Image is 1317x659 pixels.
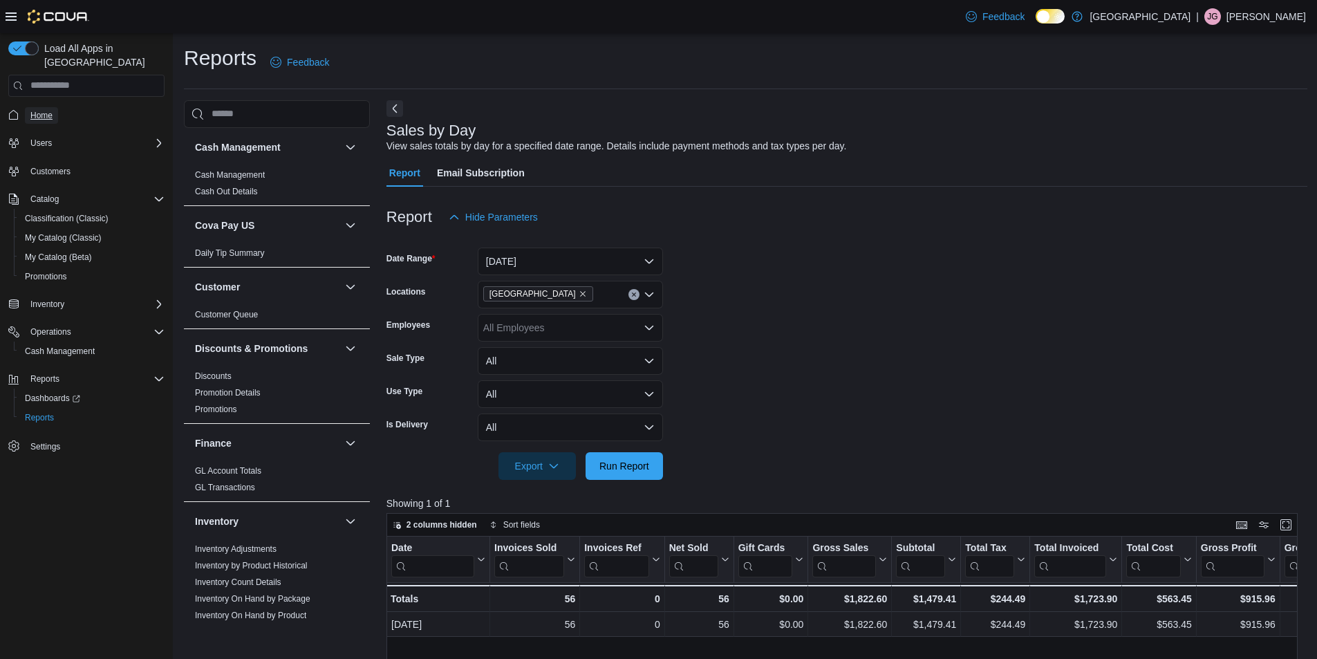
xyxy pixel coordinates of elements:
[195,170,265,180] a: Cash Management
[386,319,430,331] label: Employees
[498,452,576,480] button: Export
[644,289,655,300] button: Open list of options
[287,55,329,69] span: Feedback
[738,616,804,633] div: $0.00
[195,388,261,398] a: Promotion Details
[494,541,575,577] button: Invoices Sold
[965,541,1014,555] div: Total Tax
[1034,591,1117,607] div: $1,723.90
[195,593,310,604] span: Inventory On Hand by Package
[195,169,265,180] span: Cash Management
[195,371,232,382] span: Discounts
[584,616,660,633] div: 0
[478,248,663,275] button: [DATE]
[19,210,114,227] a: Classification (Classic)
[25,324,77,340] button: Operations
[25,324,165,340] span: Operations
[386,253,436,264] label: Date Range
[195,514,239,528] h3: Inventory
[195,466,261,476] a: GL Account Totals
[1255,517,1272,533] button: Display options
[738,541,792,555] div: Gift Cards
[584,591,660,607] div: 0
[195,405,237,414] a: Promotions
[25,191,165,207] span: Catalog
[25,252,92,263] span: My Catalog (Beta)
[669,616,729,633] div: 56
[812,591,887,607] div: $1,822.60
[494,591,575,607] div: 56
[584,541,660,577] button: Invoices Ref
[25,163,165,180] span: Customers
[195,140,339,154] button: Cash Management
[494,616,575,633] div: 56
[25,135,165,151] span: Users
[965,541,1014,577] div: Total Tax
[342,279,359,295] button: Customer
[1034,541,1117,577] button: Total Invoiced
[478,347,663,375] button: All
[14,389,170,408] a: Dashboards
[489,287,576,301] span: [GEOGRAPHIC_DATA]
[1201,541,1276,577] button: Gross Profit
[342,217,359,234] button: Cova Pay US
[19,268,73,285] a: Promotions
[1201,541,1264,577] div: Gross Profit
[184,306,370,328] div: Customer
[19,249,165,266] span: My Catalog (Beta)
[184,245,370,267] div: Cova Pay US
[965,616,1025,633] div: $244.49
[1126,541,1180,577] div: Total Cost
[195,248,265,258] a: Daily Tip Summary
[342,513,359,530] button: Inventory
[195,514,339,528] button: Inventory
[342,340,359,357] button: Discounts & Promotions
[3,369,170,389] button: Reports
[30,373,59,384] span: Reports
[896,616,956,633] div: $1,479.41
[584,541,648,577] div: Invoices Ref
[484,517,545,533] button: Sort fields
[1201,541,1264,555] div: Gross Profit
[1126,541,1191,577] button: Total Cost
[386,100,403,117] button: Next
[19,390,86,407] a: Dashboards
[25,371,165,387] span: Reports
[195,186,258,197] span: Cash Out Details
[579,290,587,298] button: Remove Round House Reserve from selection in this group
[195,577,281,587] a: Inventory Count Details
[30,299,64,310] span: Inventory
[14,408,170,427] button: Reports
[389,159,420,187] span: Report
[195,594,310,604] a: Inventory On Hand by Package
[1126,591,1191,607] div: $563.45
[386,386,422,397] label: Use Type
[30,194,59,205] span: Catalog
[195,561,308,570] a: Inventory by Product Historical
[30,326,71,337] span: Operations
[386,209,432,225] h3: Report
[30,441,60,452] span: Settings
[738,541,803,577] button: Gift Cards
[195,219,254,232] h3: Cova Pay US
[25,296,165,313] span: Inventory
[25,163,76,180] a: Customers
[195,482,255,493] span: GL Transactions
[478,414,663,441] button: All
[25,271,67,282] span: Promotions
[195,371,232,381] a: Discounts
[386,419,428,430] label: Is Delivery
[507,452,568,480] span: Export
[30,138,52,149] span: Users
[25,106,165,124] span: Home
[896,541,945,555] div: Subtotal
[195,280,240,294] h3: Customer
[965,541,1025,577] button: Total Tax
[669,591,729,607] div: 56
[1201,616,1276,633] div: $915.96
[1201,591,1276,607] div: $915.96
[3,189,170,209] button: Catalog
[19,409,165,426] span: Reports
[1278,517,1294,533] button: Enter fullscreen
